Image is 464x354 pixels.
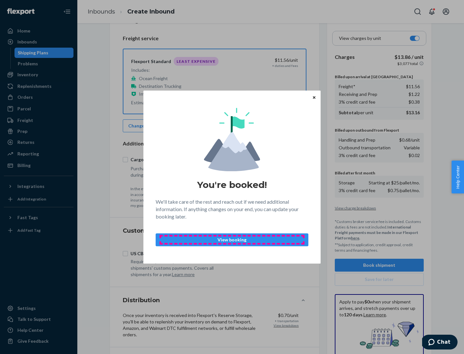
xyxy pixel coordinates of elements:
[156,198,308,220] p: We'll take care of the rest and reach out if we need additional information. If anything changes ...
[204,108,260,171] img: svg+xml,%3Csvg%20viewBox%3D%220%200%20174%20197%22%20fill%3D%22none%22%20xmlns%3D%22http%3A%2F%2F...
[161,237,303,243] p: View booking
[311,94,317,101] button: Close
[15,5,28,10] span: Chat
[197,179,267,191] h1: You're booked!
[156,233,308,246] button: View booking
